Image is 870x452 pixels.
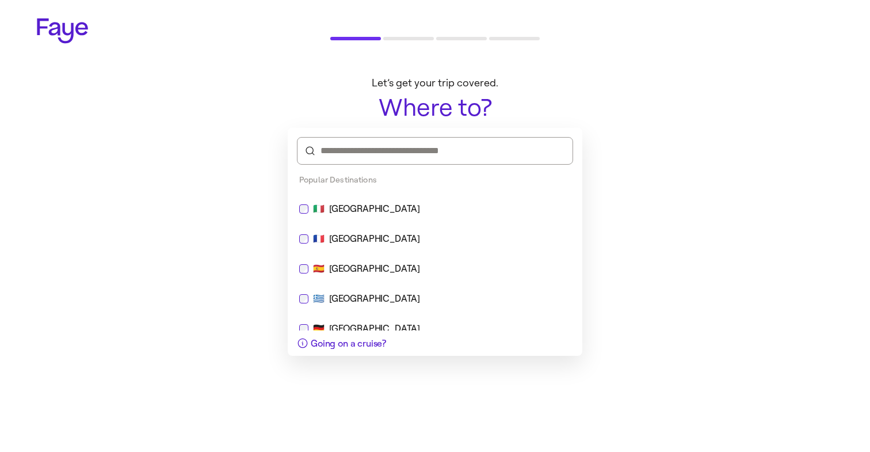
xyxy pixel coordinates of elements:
div: 🇫🇷 [299,232,571,246]
div: [GEOGRAPHIC_DATA] [329,262,420,276]
div: [GEOGRAPHIC_DATA] [329,322,420,336]
div: 🇪🇸 [299,262,571,276]
button: Going on a cruise? [288,331,395,356]
div: 🇬🇷 [299,292,571,306]
div: 🇮🇹 [299,202,571,216]
div: [GEOGRAPHIC_DATA] [329,232,420,246]
span: Going on a cruise? [311,338,386,349]
div: Popular Destinations [288,169,582,191]
div: 🇩🇪 [299,322,571,336]
div: [GEOGRAPHIC_DATA] [329,292,420,306]
div: [GEOGRAPHIC_DATA] [329,202,420,216]
h1: Where to? [290,94,580,121]
p: Let’s get your trip covered. [290,77,580,90]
